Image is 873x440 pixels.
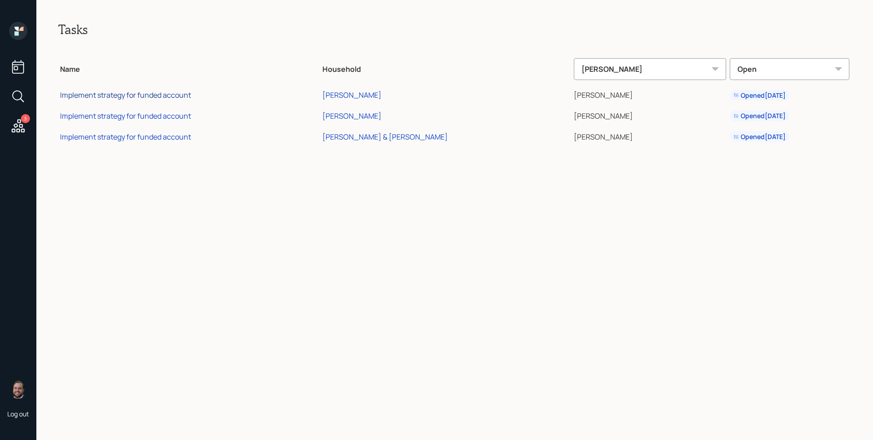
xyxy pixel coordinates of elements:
[322,90,381,100] div: [PERSON_NAME]
[60,132,191,142] div: Implement strategy for funded account
[733,111,786,120] div: Opened [DATE]
[572,104,728,125] td: [PERSON_NAME]
[730,58,849,80] div: Open
[572,84,728,105] td: [PERSON_NAME]
[572,125,728,146] td: [PERSON_NAME]
[60,111,191,121] div: Implement strategy for funded account
[21,114,30,123] div: 3
[321,52,572,84] th: Household
[322,111,381,121] div: [PERSON_NAME]
[58,22,851,37] h2: Tasks
[733,132,786,141] div: Opened [DATE]
[574,58,726,80] div: [PERSON_NAME]
[9,380,27,399] img: james-distasi-headshot.png
[60,90,191,100] div: Implement strategy for funded account
[322,132,448,142] div: [PERSON_NAME] & [PERSON_NAME]
[7,410,29,418] div: Log out
[58,52,321,84] th: Name
[733,91,786,100] div: Opened [DATE]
